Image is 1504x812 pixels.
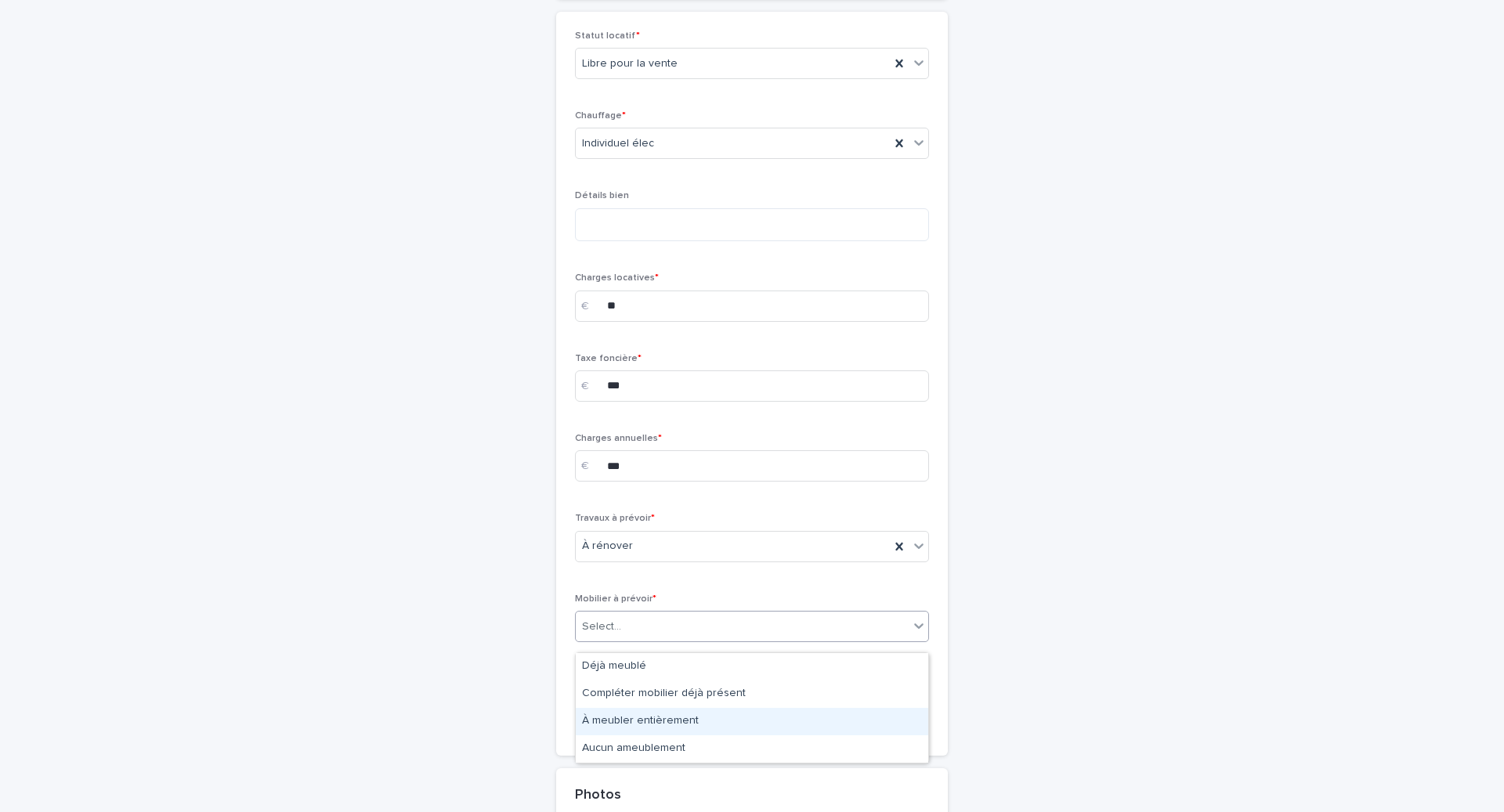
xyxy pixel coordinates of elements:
[582,135,654,152] span: Individuel élec
[575,31,640,41] span: Statut locatif
[575,434,662,443] span: Charges annuelles
[575,594,656,604] span: Mobilier à prévoir
[575,354,642,363] span: Taxe foncière
[575,450,606,482] div: €
[575,291,606,322] div: €
[575,191,629,200] span: Détails bien
[575,111,626,121] span: Chauffage
[576,653,928,680] div: Déjà meublé
[575,787,621,804] h2: Photos
[582,538,633,554] span: À rénover
[582,619,621,635] div: Select...
[582,56,678,72] span: Libre pour la vente
[576,735,928,763] div: Aucun ameublement
[575,273,659,283] span: Charges locatives
[576,708,928,735] div: À meubler entièrement
[576,680,928,708] div: Compléter mobilier déjà présent
[575,370,606,402] div: €
[575,514,655,523] span: Travaux à prévoir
